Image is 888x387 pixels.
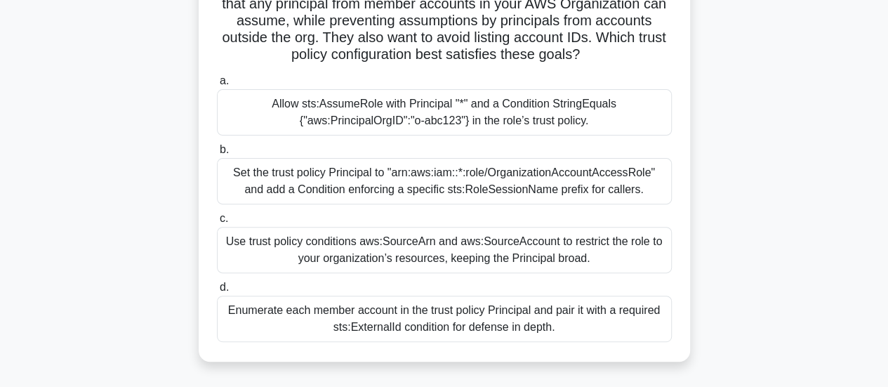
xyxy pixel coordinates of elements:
div: Allow sts:AssumeRole with Principal "*" and a Condition StringEquals {"aws:PrincipalOrgID":"o-abc... [217,89,672,136]
div: Enumerate each member account in the trust policy Principal and pair it with a required sts:Exter... [217,296,672,342]
div: Use trust policy conditions aws:SourceArn and aws:SourceAccount to restrict the role to your orga... [217,227,672,273]
div: Set the trust policy Principal to "arn:aws:iam::*:role/OrganizationAccountAccessRole" and add a C... [217,158,672,204]
span: c. [220,212,228,224]
span: b. [220,143,229,155]
span: a. [220,74,229,86]
span: d. [220,281,229,293]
